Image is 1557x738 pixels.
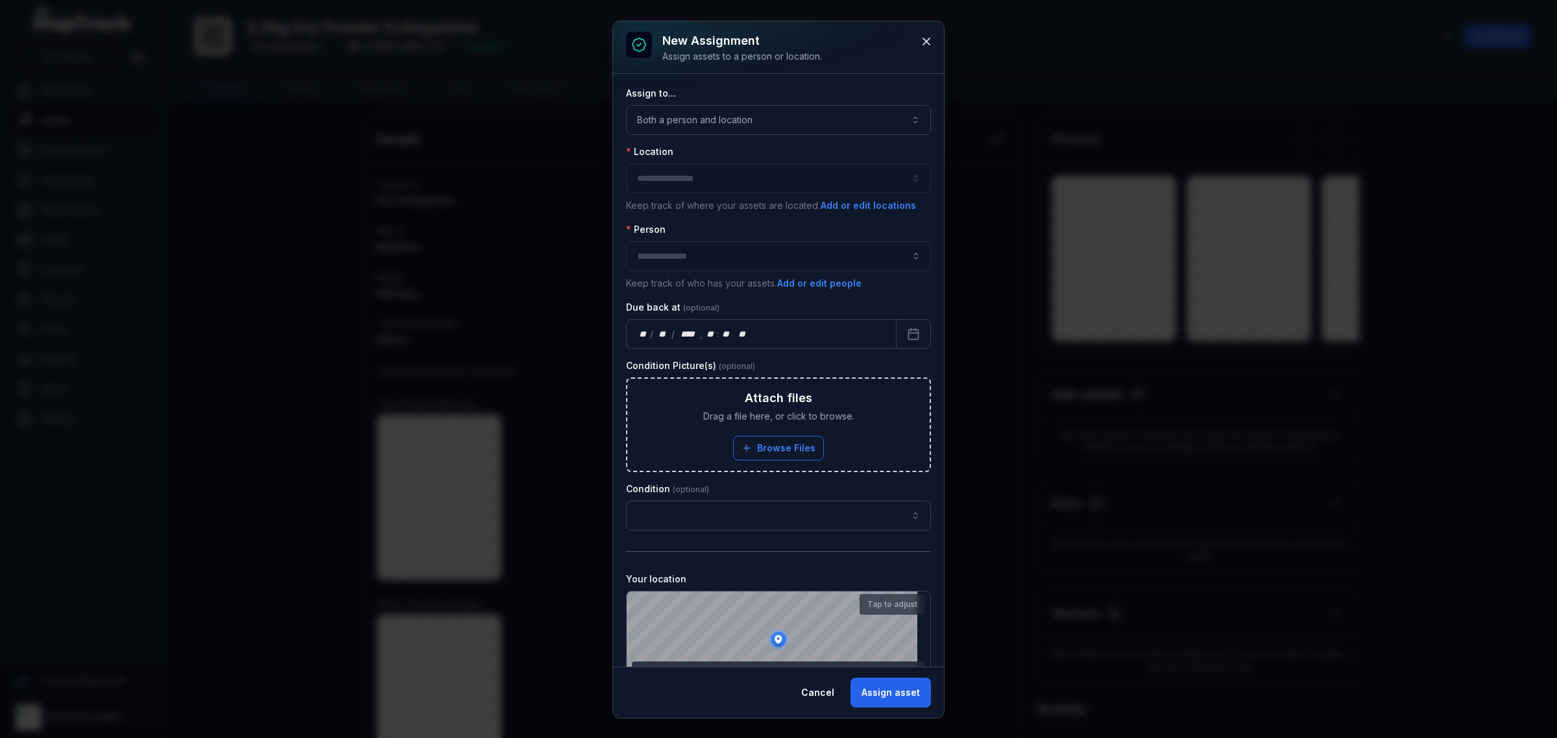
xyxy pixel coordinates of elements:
[626,482,709,495] label: Condition
[626,359,755,372] label: Condition Picture(s)
[626,573,686,586] label: Your location
[626,87,676,100] label: Assign to...
[671,327,676,340] div: /
[896,319,931,349] button: Calendar
[820,198,917,213] button: Add or edit locations
[720,327,733,340] div: minute,
[626,276,931,291] p: Keep track of who has your assets.
[733,436,824,460] button: Browse Files
[777,276,862,291] button: Add or edit people
[627,591,917,687] canvas: Map
[717,327,720,340] div: :
[676,327,700,340] div: year,
[703,410,854,423] span: Drag a file here, or click to browse.
[626,105,931,135] button: Both a person and location
[626,301,719,314] label: Due back at
[700,327,704,340] div: ,
[867,599,917,610] strong: Tap to adjust
[626,145,673,158] label: Location
[704,327,717,340] div: hour,
[662,32,822,50] h3: New assignment
[626,198,931,213] p: Keep track of where your assets are located.
[637,327,650,340] div: day,
[662,50,822,63] div: Assign assets to a person or location.
[650,327,655,340] div: /
[851,678,931,708] button: Assign asset
[790,678,845,708] button: Cancel
[736,327,750,340] div: am/pm,
[626,223,666,236] label: Person
[655,327,672,340] div: month,
[745,389,812,407] h3: Attach files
